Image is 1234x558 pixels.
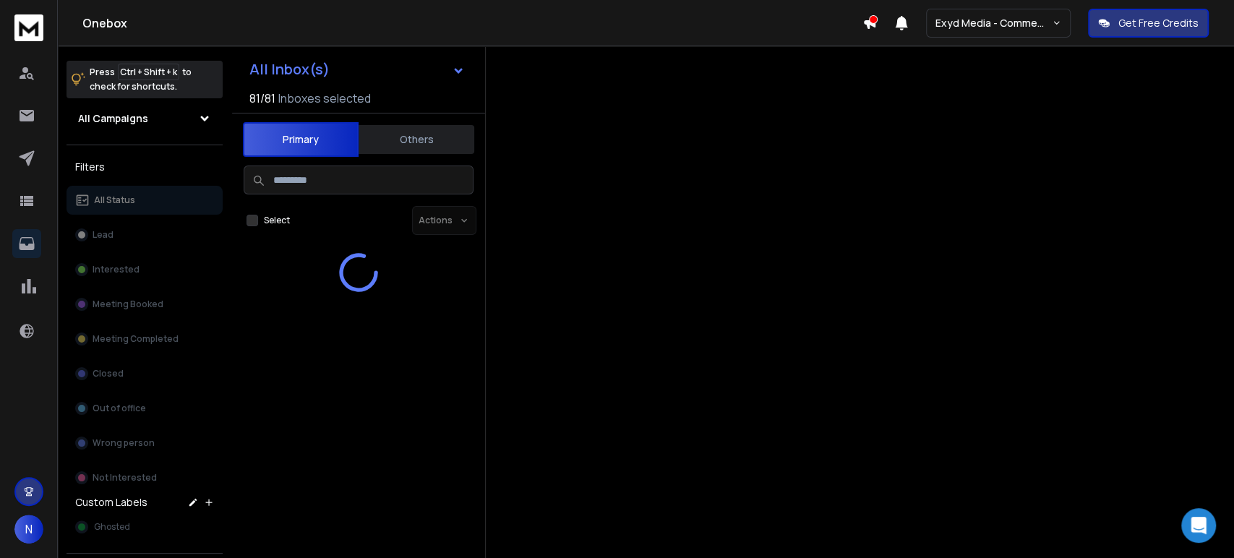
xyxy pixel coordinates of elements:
h3: Filters [67,157,223,177]
p: Get Free Credits [1118,16,1199,30]
h3: Custom Labels [75,495,147,510]
span: 81 / 81 [249,90,275,107]
button: Others [359,124,474,155]
button: All Inbox(s) [238,55,476,84]
p: Exyd Media - Commercial Cleaning [935,16,1052,30]
button: Get Free Credits [1088,9,1209,38]
button: N [14,515,43,544]
button: Primary [243,122,359,157]
span: Ctrl + Shift + k [118,64,179,80]
img: logo [14,14,43,41]
label: Select [264,215,290,226]
h3: Inboxes selected [278,90,371,107]
button: All Campaigns [67,104,223,133]
h1: All Campaigns [78,111,148,126]
p: Press to check for shortcuts. [90,65,192,94]
h1: All Inbox(s) [249,62,330,77]
div: Open Intercom Messenger [1181,508,1216,543]
h1: Onebox [82,14,862,32]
